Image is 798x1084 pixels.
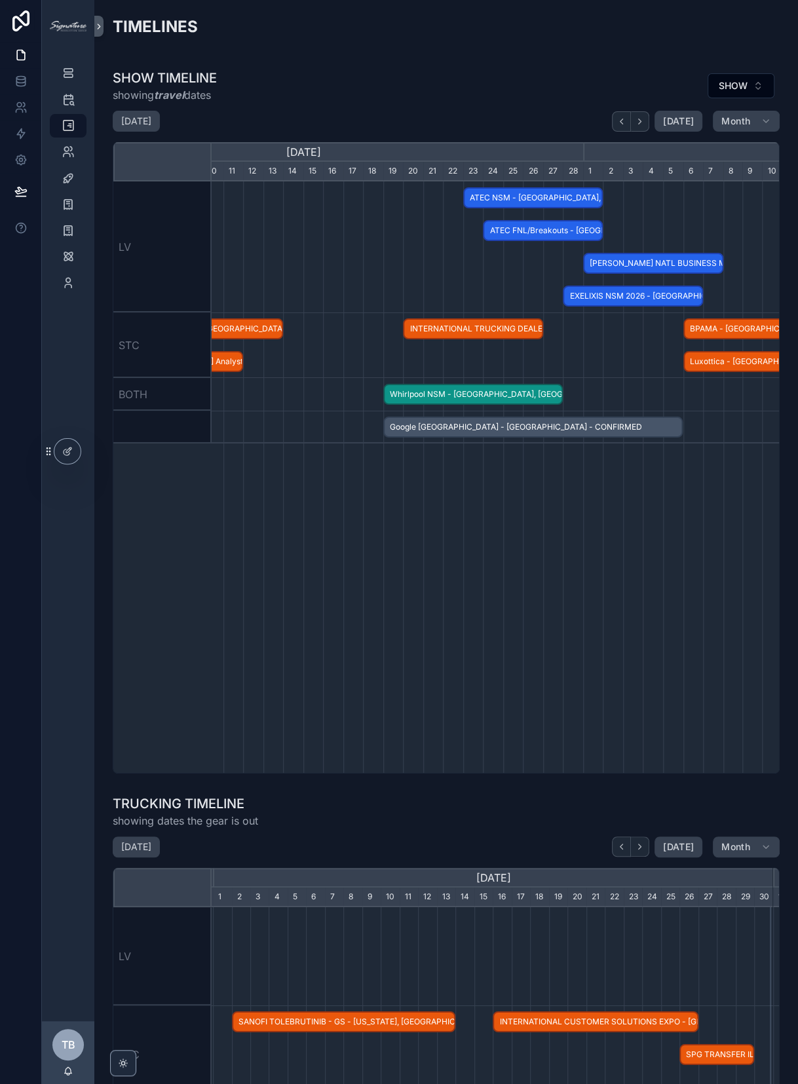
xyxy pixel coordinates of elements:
[655,111,702,132] button: [DATE]
[143,318,284,340] div: SK Life NSM - Orlando, FL - CONFIRMED
[288,888,306,907] div: 5
[232,888,250,907] div: 2
[563,162,583,181] div: 28
[719,79,748,92] span: SHOW
[213,868,772,888] div: [DATE]
[663,162,683,181] div: 5
[323,162,343,181] div: 16
[543,162,563,181] div: 27
[465,187,602,209] span: ATEC NSM - [GEOGRAPHIC_DATA], [GEOGRAPHIC_DATA] - CONFIRMED
[661,888,679,907] div: 25
[493,1011,698,1033] div: INTERNATIONAL CUSTOMER SOLUTIONS EXPO - Orlando, FL - CONFIRMED
[145,318,282,340] span: SK Life NSM - [GEOGRAPHIC_DATA], [GEOGRAPHIC_DATA] - CONFIRMED
[113,312,212,378] div: STC
[463,162,484,181] div: 23
[713,111,780,132] button: Month
[584,253,722,274] span: [PERSON_NAME] NATL BUSINESS MTG - [GEOGRAPHIC_DATA][PERSON_NAME], [GEOGRAPHIC_DATA] - SOFT HOLD
[113,907,212,1005] div: LV
[362,888,381,907] div: 9
[306,888,324,907] div: 6
[736,888,754,907] div: 29
[233,1011,455,1033] span: SANOFI TOLEBRUTINIB - GS - [US_STATE], [GEOGRAPHIC_DATA] - CONFIRMED
[708,73,774,98] button: Select Button
[383,384,563,405] div: Whirlpool NSM - Arlington, TX - CONFIRMED
[623,162,643,181] div: 3
[223,162,244,181] div: 11
[23,142,582,162] div: [DATE]
[381,888,399,907] div: 10
[42,52,94,312] div: scrollable content
[523,162,543,181] div: 26
[586,888,605,907] div: 21
[512,888,530,907] div: 17
[564,286,702,307] span: EXELIXIS NSM 2026 - [GEOGRAPHIC_DATA], [GEOGRAPHIC_DATA] - CONFIRMED
[418,888,436,907] div: 12
[503,162,523,181] div: 25
[50,21,86,31] img: App logo
[62,1037,75,1053] span: TB
[754,888,772,907] div: 30
[363,162,383,181] div: 18
[773,888,791,907] div: 1
[563,286,703,307] div: EXELIXIS NSM 2026 - Palm Springs, CA - CONFIRMED
[483,162,503,181] div: 24
[663,841,694,853] span: [DATE]
[463,187,603,209] div: ATEC NSM - San Diego, CA - CONFIRMED
[113,69,217,87] h1: SHOW TIMELINE
[683,162,704,181] div: 6
[583,253,723,274] div: REYNOLDS NATL BUSINESS MTG - Indian Wells, CA - SOFT HOLD
[723,162,742,181] div: 8
[437,888,455,907] div: 13
[250,888,269,907] div: 3
[403,162,423,181] div: 20
[113,794,258,813] h1: TRUCKING TIMELINE
[655,836,702,857] button: [DATE]
[232,1011,456,1033] div: SANOFI TOLEBRUTINIB - GS - New York, NY - CONFIRMED
[643,162,663,181] div: 4
[567,888,586,907] div: 20
[483,220,603,242] div: ATEC FNL/Breakouts - San Diego, CA - CONFIRMED
[679,1044,754,1066] div: SPG TRANSFER IL->NV -
[721,115,750,127] span: Month
[493,888,511,907] div: 16
[455,888,474,907] div: 14
[762,162,782,181] div: 10
[283,162,303,181] div: 14
[203,162,223,181] div: 10
[583,162,603,181] div: 1
[642,888,660,907] div: 24
[303,162,324,181] div: 15
[385,417,682,438] span: Google [GEOGRAPHIC_DATA] - [GEOGRAPHIC_DATA] - CONFIRMED
[263,162,284,181] div: 13
[213,888,231,907] div: 1
[605,888,623,907] div: 22
[474,888,493,907] div: 15
[383,162,404,181] div: 19
[121,840,151,853] h2: [DATE]
[113,378,212,411] div: BOTH
[121,115,151,128] h2: [DATE]
[113,16,198,37] h2: TIMELINES
[403,318,543,340] div: INTERNATIONAL TRUCKING DEALER MEETING - Orlando, FL - CONFIRMED
[400,888,418,907] div: 11
[703,162,723,181] div: 7
[383,417,683,438] div: Google Dubai - Dubai - CONFIRMED
[404,318,542,340] span: INTERNATIONAL TRUCKING DEALER MEETING - [GEOGRAPHIC_DATA], [GEOGRAPHIC_DATA] - CONFIRMED
[343,162,364,181] div: 17
[325,888,343,907] div: 7
[113,87,217,103] span: showing dates
[530,888,548,907] div: 18
[663,115,694,127] span: [DATE]
[549,888,567,907] div: 19
[343,888,362,907] div: 8
[484,220,601,242] span: ATEC FNL/Breakouts - [GEOGRAPHIC_DATA], [GEOGRAPHIC_DATA] - CONFIRMED
[423,162,444,181] div: 21
[713,836,780,857] button: Month
[269,888,287,907] div: 4
[385,384,562,405] span: Whirlpool NSM - [GEOGRAPHIC_DATA], [GEOGRAPHIC_DATA] - CONFIRMED
[603,162,623,181] div: 2
[717,888,735,907] div: 28
[698,888,717,907] div: 27
[742,162,763,181] div: 9
[154,88,184,102] em: travel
